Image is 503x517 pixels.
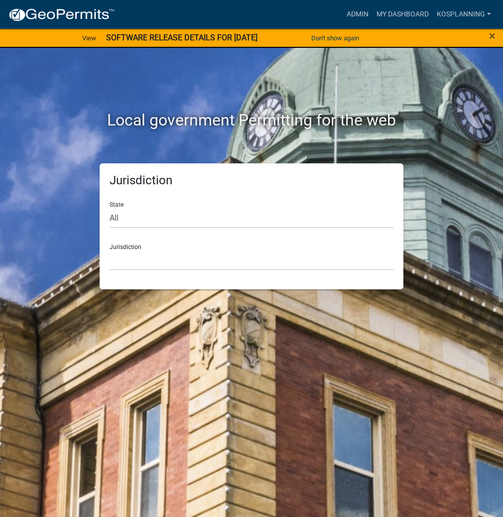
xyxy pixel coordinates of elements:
span: × [489,29,496,43]
h2: Local government Permitting for the web [20,111,483,129]
strong: SOFTWARE RELEASE DETAILS FOR [DATE] [106,33,257,42]
h5: Jurisdiction [110,173,393,188]
a: Admin [343,5,373,24]
button: Close [489,30,496,42]
button: Don't show again [307,30,363,46]
a: View [78,30,100,46]
a: My Dashboard [373,5,433,24]
a: kosplanning [433,5,495,24]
